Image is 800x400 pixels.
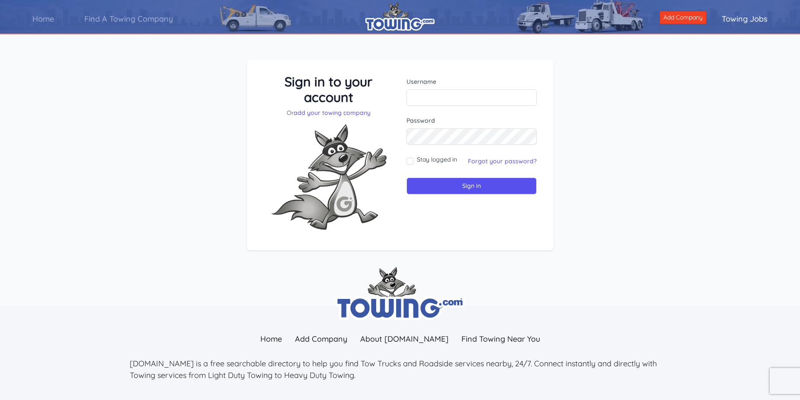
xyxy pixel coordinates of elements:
a: Home [254,330,288,348]
a: Home [17,6,69,31]
label: Password [406,116,537,125]
a: Add Company [288,330,354,348]
img: logo.png [365,2,435,31]
a: Find A Towing Company [69,6,188,31]
img: Fox-Excited.png [264,117,394,237]
a: Add Company [659,11,707,24]
p: Or [264,108,394,117]
p: [DOMAIN_NAME] is a free searchable directory to help you find Tow Trucks and Roadside services ne... [130,358,670,381]
img: towing [335,267,465,320]
input: Sign in [406,178,537,194]
a: Towing Jobs [707,6,783,31]
a: Forgot your password? [468,157,537,165]
label: Username [406,77,537,86]
a: About [DOMAIN_NAME] [354,330,455,348]
h3: Sign in to your account [264,74,394,105]
a: add your towing company [294,109,371,117]
label: Stay logged in [417,155,457,164]
a: Find Towing Near You [455,330,547,348]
